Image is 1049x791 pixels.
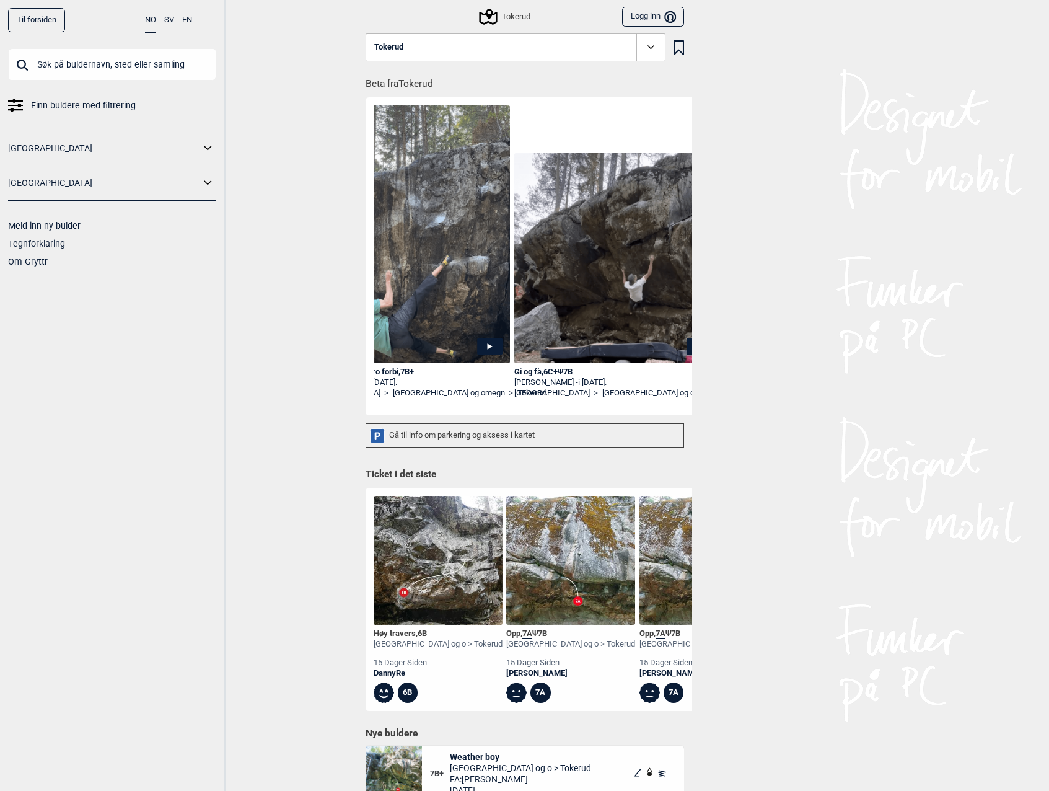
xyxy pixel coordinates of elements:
[8,8,65,32] a: Til forsiden
[509,388,513,399] span: >
[506,629,635,639] div: Opp , Ψ
[450,751,591,762] span: Weather boy
[8,257,48,267] a: Om Gryttr
[366,727,684,740] h1: Nye buldere
[639,629,768,639] div: Opp , Ψ
[506,658,635,668] div: 15 dager siden
[164,8,174,32] button: SV
[506,496,635,625] img: Opp_190314
[374,658,503,668] div: 15 dager siden
[656,629,665,639] span: 7A
[8,239,65,249] a: Tegnforklaring
[671,629,680,638] span: 7B
[374,43,403,52] span: Tokerud
[664,683,684,703] div: 7A
[398,683,418,703] div: 6B
[8,174,200,192] a: [GEOGRAPHIC_DATA]
[514,367,720,378] div: Gi og få , 6C+ 7B
[558,367,563,376] span: Ψ
[639,639,768,650] div: [GEOGRAPHIC_DATA] og o > Tokerud
[530,683,551,703] div: 7A
[514,378,720,388] div: [PERSON_NAME] -
[305,367,511,378] div: [PERSON_NAME] dro forbi , 7B+
[8,139,200,157] a: [GEOGRAPHIC_DATA]
[514,153,720,363] img: Anel pa Gi og fa
[366,468,684,482] h1: Ticket i det siste
[8,221,81,231] a: Meld inn ny bulder
[514,388,590,399] a: [GEOGRAPHIC_DATA]
[522,629,532,639] span: 7A
[506,668,635,679] a: [PERSON_NAME]
[639,668,768,679] a: [PERSON_NAME]
[374,496,503,625] img: Hoy travers 190425
[639,496,768,625] img: Opp_190314
[182,8,192,32] button: EN
[374,639,503,650] div: [GEOGRAPHIC_DATA] og o > Tokerud
[366,423,684,448] div: Gå til info om parkering og aksess i kartet
[538,629,547,638] span: 7B
[305,378,511,388] div: [PERSON_NAME] -
[31,97,136,115] span: Finn buldere med filtrering
[506,639,635,650] div: [GEOGRAPHIC_DATA] og o > Tokerud
[602,388,714,399] a: [GEOGRAPHIC_DATA] og omegn
[8,97,216,115] a: Finn buldere med filtrering
[578,378,607,387] span: i [DATE].
[374,629,503,639] div: Høy travers ,
[393,388,505,399] a: [GEOGRAPHIC_DATA] og omegn
[450,774,591,785] span: FA: [PERSON_NAME]
[639,658,768,668] div: 15 dager siden
[369,378,397,387] span: i [DATE].
[374,668,503,679] a: DannyRe
[481,9,530,24] div: Tokerud
[305,105,511,376] img: Anel pa Klaus dro forbi
[430,769,450,779] span: 7B+
[8,48,216,81] input: Søk på buldernavn, sted eller samling
[450,762,591,774] span: [GEOGRAPHIC_DATA] og o > Tokerud
[384,388,388,399] span: >
[622,7,683,27] button: Logg inn
[366,69,692,91] h1: Beta fra Tokerud
[366,33,665,62] button: Tokerud
[594,388,598,399] span: >
[418,629,427,638] span: 6B
[145,8,156,33] button: NO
